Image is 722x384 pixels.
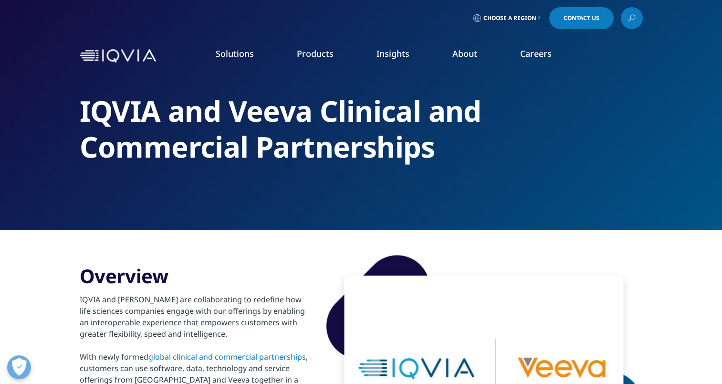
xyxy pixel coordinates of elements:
a: About [452,48,477,59]
a: global clinical and commercial partnerships [148,352,306,362]
h3: Overview [80,264,311,288]
a: Insights [377,48,409,59]
img: IQVIA Healthcare Information Technology and Pharma Clinical Research Company [80,49,156,63]
a: Products [297,48,334,59]
a: Contact Us [549,7,614,29]
a: Solutions [216,48,254,59]
a: Careers [520,48,552,59]
button: Präferenzen öffnen [7,355,31,379]
span: Contact Us [564,15,599,21]
h2: IQVIA and Veeva Clinical and Commercial Partnerships [80,93,643,165]
nav: Primary [160,33,643,78]
span: Choose a Region [483,14,536,22]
